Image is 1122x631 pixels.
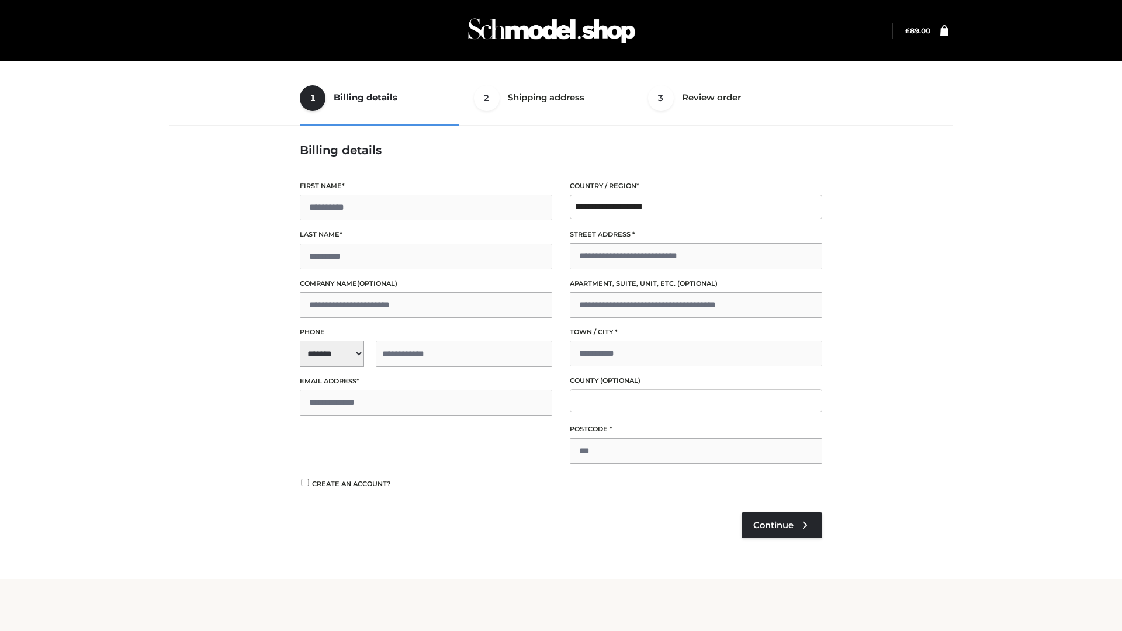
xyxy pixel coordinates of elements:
[742,512,822,538] a: Continue
[357,279,397,287] span: (optional)
[905,26,910,35] span: £
[570,375,822,386] label: County
[300,327,552,338] label: Phone
[312,480,391,488] span: Create an account?
[905,26,930,35] bdi: 89.00
[300,143,822,157] h3: Billing details
[570,181,822,192] label: Country / Region
[570,327,822,338] label: Town / City
[300,181,552,192] label: First name
[570,278,822,289] label: Apartment, suite, unit, etc.
[600,376,640,384] span: (optional)
[300,479,310,486] input: Create an account?
[300,278,552,289] label: Company name
[677,279,718,287] span: (optional)
[570,229,822,240] label: Street address
[570,424,822,435] label: Postcode
[464,8,639,54] img: Schmodel Admin 964
[300,376,552,387] label: Email address
[905,26,930,35] a: £89.00
[300,229,552,240] label: Last name
[753,520,794,531] span: Continue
